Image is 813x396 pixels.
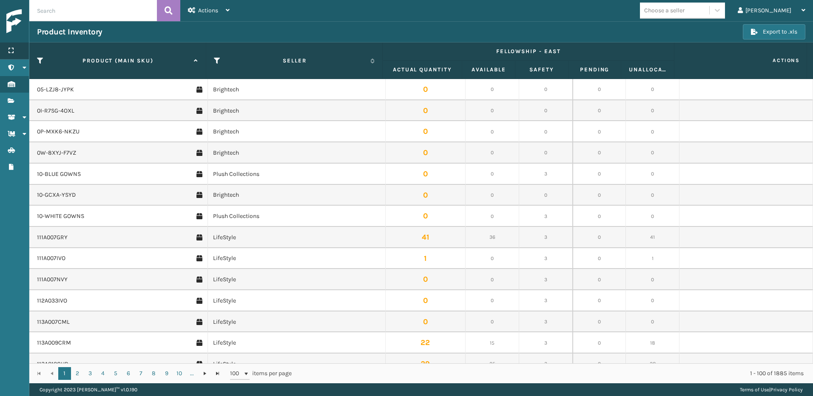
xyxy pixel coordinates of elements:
span: Go to the next page [202,370,208,377]
a: 05-LZJ8-JYPK [37,85,74,94]
a: 3 [84,367,97,380]
label: Available [470,66,507,74]
a: Go to the next page [199,367,211,380]
td: 0 [626,164,679,185]
td: 0 [573,206,626,227]
td: 41 [626,227,679,248]
a: 111A007GRY [37,233,68,242]
a: 1 [58,367,71,380]
label: Actual Quantity [390,66,454,74]
td: LifeStyle [208,311,386,333]
a: Terms of Use [740,387,769,393]
td: 0 [519,142,573,164]
td: 1 [386,248,466,269]
span: Actions [198,7,218,14]
td: 0 [573,121,626,142]
td: 0 [626,269,679,290]
a: 2 [71,367,84,380]
td: 18 [626,332,679,354]
td: 0 [573,185,626,206]
a: ... [186,367,199,380]
td: 0 [573,100,626,122]
td: 0 [626,185,679,206]
td: 0 [519,121,573,142]
td: 3 [519,354,573,375]
button: Export to .xls [743,24,805,40]
td: 0 [466,121,519,142]
a: Privacy Policy [770,387,803,393]
a: 4 [97,367,109,380]
td: 0 [573,354,626,375]
td: 3 [519,332,573,354]
td: 36 [466,227,519,248]
td: LifeStyle [208,269,386,290]
a: 111A007NVY [37,275,68,284]
div: Choose a seller [644,6,685,15]
td: 25 [466,354,519,375]
td: 0 [466,100,519,122]
td: 0 [626,100,679,122]
td: LifeStyle [208,290,386,311]
a: 6 [122,367,135,380]
td: 28 [626,354,679,375]
td: 0 [386,79,466,100]
td: Brightech [208,185,386,206]
td: 0 [386,311,466,333]
td: 0 [573,290,626,311]
span: items per page [230,367,292,380]
td: 41 [386,227,466,248]
a: 7 [135,367,148,380]
td: 0 [573,311,626,333]
td: 0 [386,290,466,311]
label: Seller [223,57,367,65]
a: 112A033IVO [37,297,67,305]
td: 3 [519,206,573,227]
td: 0 [626,206,679,227]
td: 0 [466,142,519,164]
td: 0 [626,79,679,100]
label: Fellowship - East [390,48,666,55]
td: 29 [386,354,466,375]
a: 10 [173,367,186,380]
p: Copyright 2023 [PERSON_NAME]™ v 1.0.190 [40,383,137,396]
a: 10-BLUE GOWNS [37,170,81,178]
td: 0 [386,100,466,122]
span: 100 [230,369,243,378]
td: Plush Collections [208,206,386,227]
td: 0 [386,206,466,227]
td: Plush Collections [208,164,386,185]
td: 0 [466,290,519,311]
td: LifeStyle [208,227,386,248]
td: 0 [386,164,466,185]
td: 0 [386,269,466,290]
td: 3 [519,248,573,269]
td: 3 [519,227,573,248]
div: 1 - 100 of 1885 items [304,369,804,378]
img: logo [6,9,83,34]
a: 113A010CHR [37,360,68,368]
td: Brightech [208,121,386,142]
td: Brightech [208,142,386,164]
td: 0 [519,185,573,206]
span: Go to the last page [214,370,221,377]
div: | [740,383,803,396]
td: 0 [573,164,626,185]
h3: Product Inventory [37,27,102,37]
label: Unallocated [629,66,666,74]
td: LifeStyle [208,354,386,375]
label: Product (MAIN SKU) [46,57,190,65]
td: Brightech [208,100,386,122]
td: 0 [573,248,626,269]
td: 0 [386,142,466,164]
td: 0 [626,311,679,333]
td: 0 [466,206,519,227]
td: 0 [519,100,573,122]
td: 22 [386,332,466,354]
a: Go to the last page [211,367,224,380]
td: 0 [519,79,573,100]
a: 111A007IVO [37,254,65,263]
td: 0 [573,227,626,248]
a: 9 [160,367,173,380]
a: 10-GCXA-YSYD [37,191,76,199]
a: 0I-R7SG-4OXL [37,107,74,115]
